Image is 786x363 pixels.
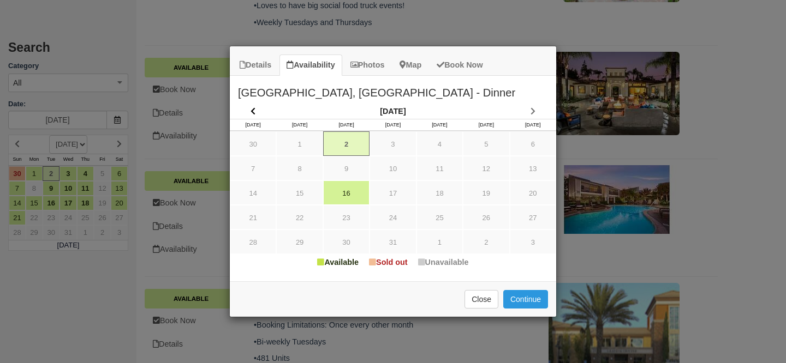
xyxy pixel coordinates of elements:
a: 28 [230,229,276,254]
a: 29 [276,229,323,254]
span: [DATE] [525,122,540,128]
a: Photos [343,55,392,76]
span: [DATE] [432,122,447,128]
span: Sold out [369,258,408,267]
a: 17 [370,180,416,205]
a: 2 [323,131,370,156]
span: [DATE] [338,122,354,128]
a: Book Now [430,55,490,76]
a: 9 [323,156,370,180]
a: 2 [463,229,509,254]
a: 23 [323,205,370,229]
a: 6 [510,131,556,156]
a: 21 [230,205,276,229]
a: 8 [276,156,323,180]
span: Available [317,258,359,267]
a: 1 [276,131,323,156]
a: 25 [416,205,463,229]
span: [DATE] [385,122,401,128]
a: 5 [463,131,509,156]
a: 18 [416,180,463,205]
a: 27 [510,205,556,229]
div: Item Modal [230,76,556,276]
span: [DATE] [292,122,307,128]
a: 7 [230,156,276,180]
a: 1 [416,229,463,254]
a: 20 [510,180,556,205]
a: 30 [230,131,276,156]
a: 4 [416,131,463,156]
a: 13 [510,156,556,180]
a: 24 [370,205,416,229]
h2: [GEOGRAPHIC_DATA], [GEOGRAPHIC_DATA] - Dinner [230,76,556,104]
a: 10 [370,156,416,180]
strong: [DATE] [380,107,406,116]
a: 19 [463,180,509,205]
span: [DATE] [246,122,261,128]
a: 12 [463,156,509,180]
a: 30 [323,229,370,254]
a: 26 [463,205,509,229]
span: [DATE] [479,122,494,128]
button: Close [465,290,498,308]
a: Map [392,55,428,76]
a: 22 [276,205,323,229]
a: 3 [510,229,556,254]
a: Details [233,55,278,76]
a: 11 [416,156,463,180]
a: 14 [230,180,276,205]
a: Availability [279,55,342,76]
button: Continue [503,290,548,308]
a: 31 [370,229,416,254]
a: 3 [370,131,416,156]
a: 15 [276,180,323,205]
span: Unavailable [418,258,469,267]
a: 16 [323,180,370,205]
